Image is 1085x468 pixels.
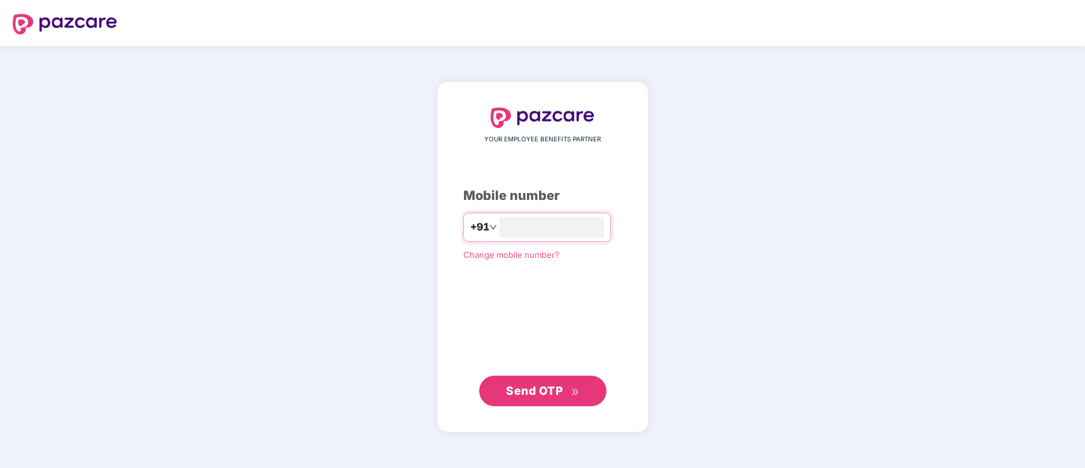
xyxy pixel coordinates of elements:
[506,384,563,397] span: Send OTP
[13,14,117,34] img: logo
[571,388,579,396] span: double-right
[463,186,622,206] div: Mobile number
[489,223,497,231] span: down
[463,250,559,260] a: Change mobile number?
[491,108,595,128] img: logo
[484,134,601,145] span: YOUR EMPLOYEE BENEFITS PARTNER
[479,376,606,406] button: Send OTPdouble-right
[470,219,489,235] span: +91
